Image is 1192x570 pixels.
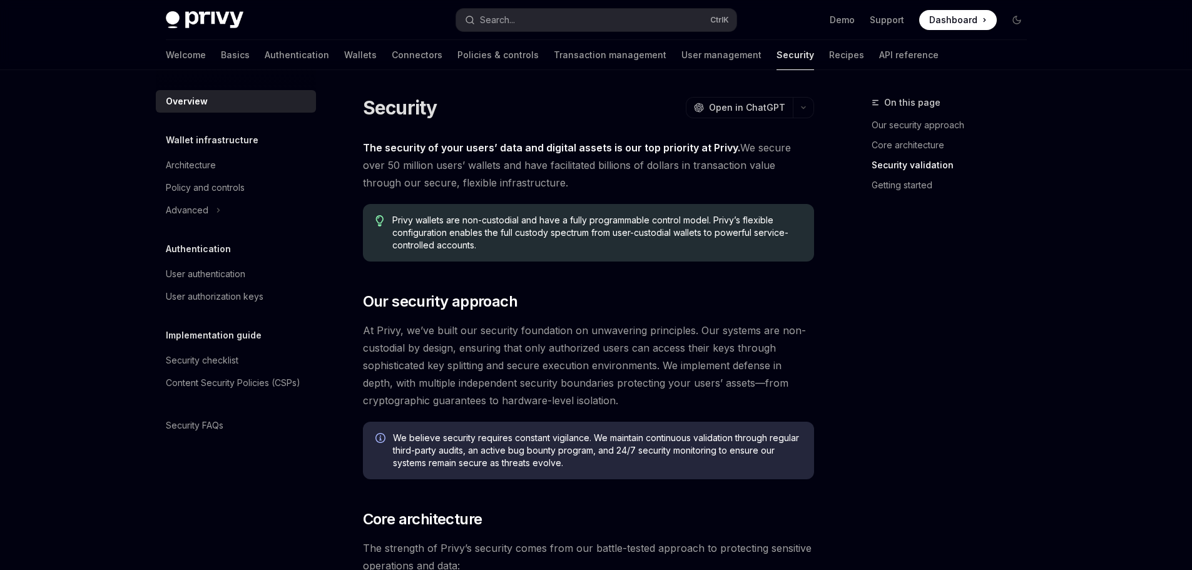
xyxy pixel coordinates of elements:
svg: Tip [375,215,384,226]
span: Dashboard [929,14,977,26]
div: Advanced [166,203,208,218]
h5: Authentication [166,242,231,257]
a: User management [681,40,762,70]
h1: Security [363,96,437,119]
span: Ctrl K [710,15,729,25]
div: User authorization keys [166,289,263,304]
a: Authentication [265,40,329,70]
a: Core architecture [872,135,1037,155]
a: Policy and controls [156,176,316,199]
span: Privy wallets are non-custodial and have a fully programmable control model. Privy’s flexible con... [392,214,801,252]
a: Security [777,40,814,70]
a: Overview [156,90,316,113]
span: Open in ChatGPT [709,101,785,114]
h5: Implementation guide [166,328,262,343]
button: Search...CtrlK [456,9,736,31]
button: Advanced [156,199,227,221]
a: Security validation [872,155,1037,175]
div: Security checklist [166,353,238,368]
span: Our security approach [363,292,517,312]
a: Connectors [392,40,442,70]
button: Toggle dark mode [1007,10,1027,30]
h5: Wallet infrastructure [166,133,258,148]
a: API reference [879,40,939,70]
a: User authentication [156,263,316,285]
img: dark logo [166,11,243,29]
a: Security checklist [156,349,316,372]
div: Policy and controls [166,180,245,195]
strong: The security of your users’ data and digital assets is our top priority at Privy. [363,141,740,154]
a: Transaction management [554,40,666,70]
div: Overview [166,94,208,109]
div: User authentication [166,267,245,282]
a: Dashboard [919,10,997,30]
a: Support [870,14,904,26]
a: Architecture [156,154,316,176]
a: Demo [830,14,855,26]
a: Policies & controls [457,40,539,70]
span: We secure over 50 million users’ wallets and have facilitated billions of dollars in transaction ... [363,139,814,191]
span: At Privy, we’ve built our security foundation on unwavering principles. Our systems are non-custo... [363,322,814,409]
a: Wallets [344,40,377,70]
a: Content Security Policies (CSPs) [156,372,316,394]
a: Recipes [829,40,864,70]
a: Basics [221,40,250,70]
button: Open in ChatGPT [686,97,793,118]
a: Welcome [166,40,206,70]
div: Search... [480,13,515,28]
div: Architecture [166,158,216,173]
a: Our security approach [872,115,1037,135]
a: User authorization keys [156,285,316,308]
a: Getting started [872,175,1037,195]
span: On this page [884,95,940,110]
div: Content Security Policies (CSPs) [166,375,300,390]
